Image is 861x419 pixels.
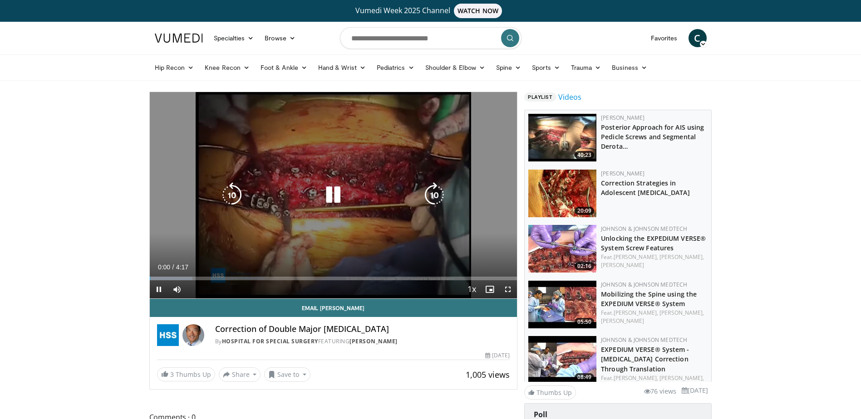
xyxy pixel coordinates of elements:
[575,207,594,215] span: 20:09
[682,385,708,395] li: [DATE]
[485,351,510,360] div: [DATE]
[528,170,596,217] img: newton_ais_1.png.150x105_q85_crop-smart_upscale.jpg
[601,261,644,269] a: [PERSON_NAME]
[659,309,704,317] a: [PERSON_NAME],
[208,29,260,47] a: Specialties
[371,58,420,77] a: Pediatrics
[528,281,596,328] img: 59997d44-fc9e-49cc-9120-79a0741a8cd9.150x105_q85_crop-smart_upscale.jpg
[575,262,594,270] span: 02:16
[601,123,704,151] a: Posterior Approach for AIS using Pedicle Screws and Segmental Derota…
[614,374,658,382] a: [PERSON_NAME],
[528,336,596,384] a: 08:49
[659,253,704,261] a: [PERSON_NAME],
[524,93,556,102] span: Playlist
[601,281,687,288] a: Johnson & Johnson MedTech
[601,179,690,197] a: Correction Strategies in Adolescent [MEDICAL_DATA]
[340,27,522,49] input: Search topics, interventions
[575,373,594,381] span: 08:49
[150,280,168,298] button: Pause
[601,234,706,252] a: Unlocking the EXPEDIUM VERSE® System Screw Features
[255,58,313,77] a: Foot & Ankle
[149,58,200,77] a: Hip Recon
[575,318,594,326] span: 05:50
[528,281,596,328] a: 05:50
[601,374,708,390] div: Feat.
[659,374,704,382] a: [PERSON_NAME],
[420,58,491,77] a: Shoulder & Elbow
[199,58,255,77] a: Knee Recon
[528,225,596,273] img: AZ2ZgMjz0LFGHCPn4xMDoxOjBrO-I4W8.150x105_q85_crop-smart_upscale.jpg
[264,367,310,382] button: Save to
[259,29,301,47] a: Browse
[156,4,705,18] a: Vumedi Week 2025 ChannelWATCH NOW
[176,263,188,271] span: 4:17
[182,324,204,346] img: Avatar
[462,280,481,298] button: Playback Rate
[614,309,658,317] a: [PERSON_NAME],
[601,170,645,177] a: [PERSON_NAME]
[222,337,318,345] a: Hospital for Special Surgery
[524,385,576,400] a: Thumbs Up
[157,324,179,346] img: Hospital for Special Surgery
[601,290,697,308] a: Mobilizing the Spine using the EXPEDIUM VERSE® System
[215,337,510,346] div: By FEATURING
[601,345,689,373] a: EXPEDIUM VERSE® System - [MEDICAL_DATA] Correction Through Translation
[601,317,644,325] a: [PERSON_NAME]
[601,225,687,233] a: Johnson & Johnson MedTech
[526,58,566,77] a: Sports
[313,58,371,77] a: Hand & Wrist
[606,58,653,77] a: Business
[170,370,174,379] span: 3
[219,367,261,382] button: Share
[172,263,174,271] span: /
[168,280,186,298] button: Mute
[601,309,708,325] div: Feat.
[645,29,683,47] a: Favorites
[150,299,517,317] a: Email [PERSON_NAME]
[575,151,594,159] span: 40:23
[566,58,607,77] a: Trauma
[528,225,596,273] a: 02:16
[158,263,170,271] span: 0:00
[454,4,502,18] span: WATCH NOW
[614,253,658,261] a: [PERSON_NAME],
[150,277,517,280] div: Progress Bar
[601,336,687,344] a: Johnson & Johnson MedTech
[601,253,708,269] div: Feat.
[601,114,645,122] a: [PERSON_NAME]
[150,92,517,299] video-js: Video Player
[466,369,510,380] span: 1,005 views
[528,336,596,384] img: 81e1d07a-8bf5-4284-b546-3e02391f278f.150x105_q85_crop-smart_upscale.jpg
[528,114,596,161] img: rn8kB78YDk8-9ZN34xMDoxOjBrO-I4W8_1.150x105_q85_crop-smart_upscale.jpg
[644,386,676,396] li: 76 views
[215,324,510,334] h4: Correction of Double Major [MEDICAL_DATA]
[157,367,215,381] a: 3 Thumbs Up
[491,58,526,77] a: Spine
[528,114,596,161] a: 40:23
[155,34,203,43] img: VuMedi Logo
[528,170,596,217] a: 20:09
[558,92,581,102] a: Videos
[349,337,398,345] a: [PERSON_NAME]
[481,280,499,298] button: Enable picture-in-picture mode
[689,29,707,47] a: C
[499,280,517,298] button: Fullscreen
